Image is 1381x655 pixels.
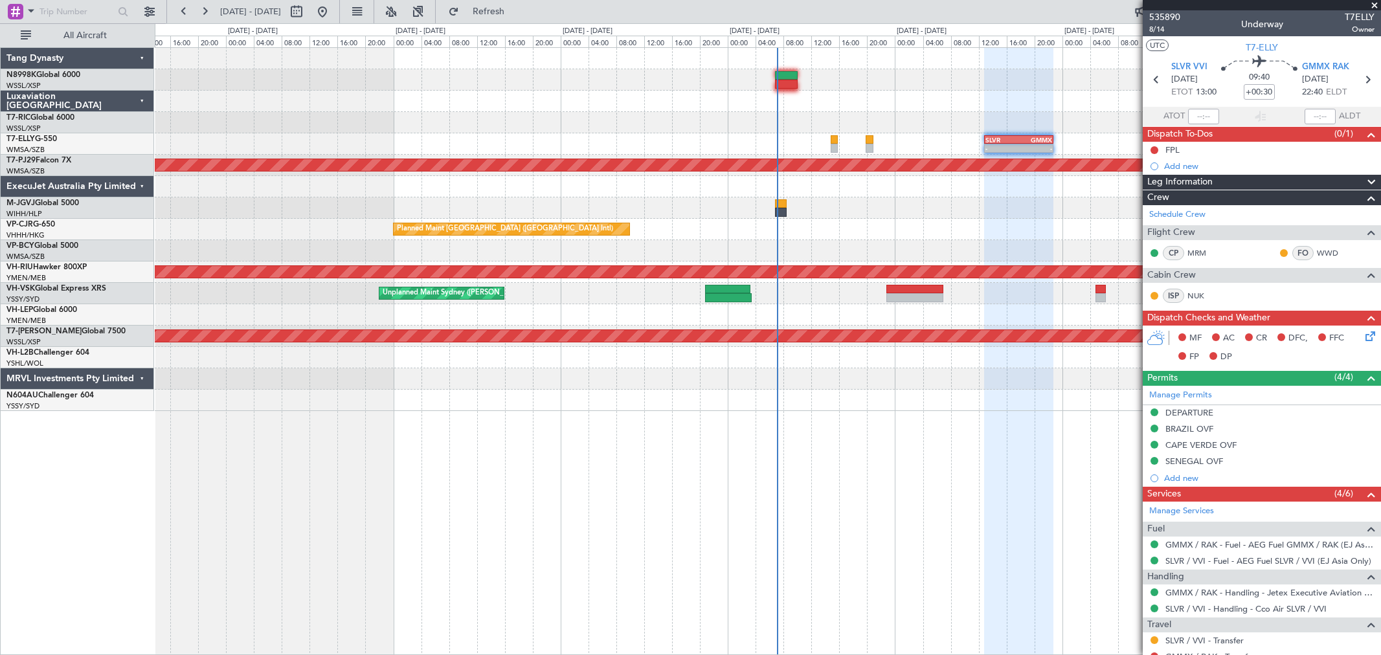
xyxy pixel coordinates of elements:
div: 16:00 [337,36,365,47]
a: T7-RICGlobal 6000 [6,114,74,122]
a: N604AUChallenger 604 [6,392,94,399]
div: 04:00 [1090,36,1118,47]
a: T7-ELLYG-550 [6,135,57,143]
span: SLVR VVI [1171,61,1207,74]
div: 00:00 [728,36,756,47]
span: 09:40 [1249,71,1270,84]
div: 00:00 [895,36,923,47]
a: Schedule Crew [1149,208,1206,221]
span: VH-VSK [6,285,35,293]
div: 20:00 [365,36,393,47]
div: [DATE] - [DATE] [730,26,780,37]
a: Manage Permits [1149,389,1212,402]
span: Services [1147,487,1181,502]
a: Manage Services [1149,505,1214,518]
div: 00:00 [394,36,421,47]
span: FFC [1329,332,1344,345]
a: WMSA/SZB [6,145,45,155]
span: Crew [1147,190,1169,205]
span: ELDT [1326,86,1347,99]
a: YSSY/SYD [6,401,39,411]
div: 08:00 [783,36,811,47]
span: Refresh [462,7,516,16]
div: 00:00 [1062,36,1090,47]
span: VH-LEP [6,306,33,314]
a: NUK [1187,290,1217,302]
a: T7-PJ29Falcon 7X [6,157,71,164]
div: 04:00 [421,36,449,47]
span: AC [1223,332,1235,345]
a: WSSL/XSP [6,337,41,347]
span: [DATE] [1171,73,1198,86]
div: 16:00 [505,36,533,47]
a: VHHH/HKG [6,230,45,240]
div: 08:00 [951,36,979,47]
span: MF [1189,332,1202,345]
span: 535890 [1149,10,1180,24]
a: VH-LEPGlobal 6000 [6,306,77,314]
div: - [985,144,1019,152]
div: 12:00 [309,36,337,47]
div: DEPARTURE [1165,407,1213,418]
span: DP [1220,351,1232,364]
div: 04:00 [756,36,783,47]
div: FPL [1165,144,1180,155]
div: 16:00 [672,36,700,47]
span: Permits [1147,371,1178,386]
a: YMEN/MEB [6,316,46,326]
div: Planned Maint [GEOGRAPHIC_DATA] ([GEOGRAPHIC_DATA] Intl) [397,219,613,239]
div: [DATE] - [DATE] [396,26,445,37]
span: All Aircraft [34,31,137,40]
a: WIHH/HLP [6,209,42,219]
div: - [1018,144,1052,152]
span: Dispatch Checks and Weather [1147,311,1270,326]
div: 12:00 [979,36,1007,47]
div: FO [1292,246,1314,260]
div: 12:00 [477,36,505,47]
span: Travel [1147,617,1171,632]
div: [DATE] - [DATE] [228,26,278,37]
div: 08:00 [1118,36,1146,47]
span: [DATE] - [DATE] [220,6,281,17]
a: M-JGVJGlobal 5000 [6,199,79,207]
div: Unplanned Maint Sydney ([PERSON_NAME] Intl) [383,283,542,303]
a: VP-CJRG-650 [6,221,55,228]
a: YMEN/MEB [6,273,46,283]
div: [DATE] - [DATE] [897,26,947,37]
span: Owner [1345,24,1375,35]
div: CAPE VERDE OVF [1165,439,1237,450]
span: 13:00 [1196,86,1217,99]
input: Trip Number [39,2,114,21]
span: N8998K [6,71,36,79]
div: 12:00 [142,36,170,47]
span: Fuel [1147,522,1165,537]
div: Underway [1241,17,1283,31]
a: YSHL/WOL [6,359,43,368]
div: CP [1163,246,1184,260]
span: VP-BCY [6,242,34,250]
span: FP [1189,351,1199,364]
div: 00:00 [226,36,254,47]
span: T7ELLY [1345,10,1375,24]
div: [DATE] - [DATE] [1064,26,1114,37]
span: ALDT [1339,110,1360,123]
span: T7-ELLY [1246,41,1278,54]
div: 16:00 [170,36,198,47]
button: All Aircraft [14,25,140,46]
div: 16:00 [1007,36,1035,47]
span: GMMX RAK [1302,61,1349,74]
div: 08:00 [616,36,644,47]
div: 20:00 [867,36,895,47]
span: Dispatch To-Dos [1147,127,1213,142]
span: Cabin Crew [1147,268,1196,283]
a: N8998KGlobal 6000 [6,71,80,79]
div: 04:00 [923,36,951,47]
span: VH-L2B [6,349,34,357]
div: 04:00 [589,36,616,47]
span: 22:40 [1302,86,1323,99]
a: VP-BCYGlobal 5000 [6,242,78,250]
span: T7-RIC [6,114,30,122]
a: VH-RIUHawker 800XP [6,263,87,271]
span: N604AU [6,392,38,399]
div: SLVR [985,136,1019,144]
